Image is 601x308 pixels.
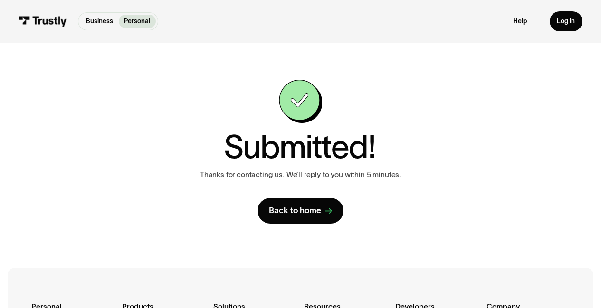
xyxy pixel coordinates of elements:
p: Personal [124,17,150,27]
a: Business [80,15,118,28]
a: Personal [119,15,156,28]
a: Log in [550,11,582,31]
div: Back to home [269,205,321,216]
a: Back to home [258,198,343,224]
div: Log in [557,17,575,26]
p: Thanks for contacting us. We’ll reply to you within 5 minutes. [200,170,401,179]
a: Help [513,17,527,26]
img: Trustly Logo [19,16,67,26]
p: Business [86,17,113,27]
h1: Submitted! [224,131,375,163]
